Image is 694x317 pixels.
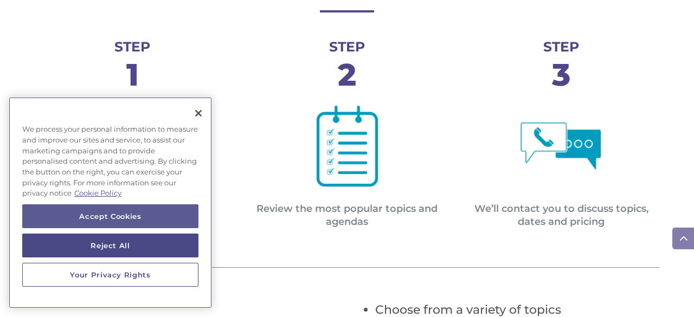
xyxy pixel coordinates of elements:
[9,97,212,308] div: Cookie banner
[9,119,212,204] div: We process your personal information to measure and improve our sites and service, to assist our ...
[520,106,602,187] img: contact-advisor-150px
[187,101,210,125] button: Close
[249,40,445,59] h3: STEP
[464,59,659,95] h4: 3
[464,40,659,59] h3: STEP
[22,204,198,228] button: Accept Cookies
[249,59,445,95] h4: 2
[35,40,230,59] h3: STEP
[249,203,445,229] p: Review the most popular topics and agendas
[22,234,198,257] button: Reject All
[9,97,212,308] div: Privacy
[74,189,121,197] a: More information about your privacy, opens in a new tab
[375,303,659,317] li: Choose from a variety of topics
[22,263,198,287] button: Your Privacy Rights
[35,59,230,95] h4: 1
[306,106,388,187] img: agenda-150px
[474,203,648,228] span: We’ll contact you to discuss topics, dates and pricing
